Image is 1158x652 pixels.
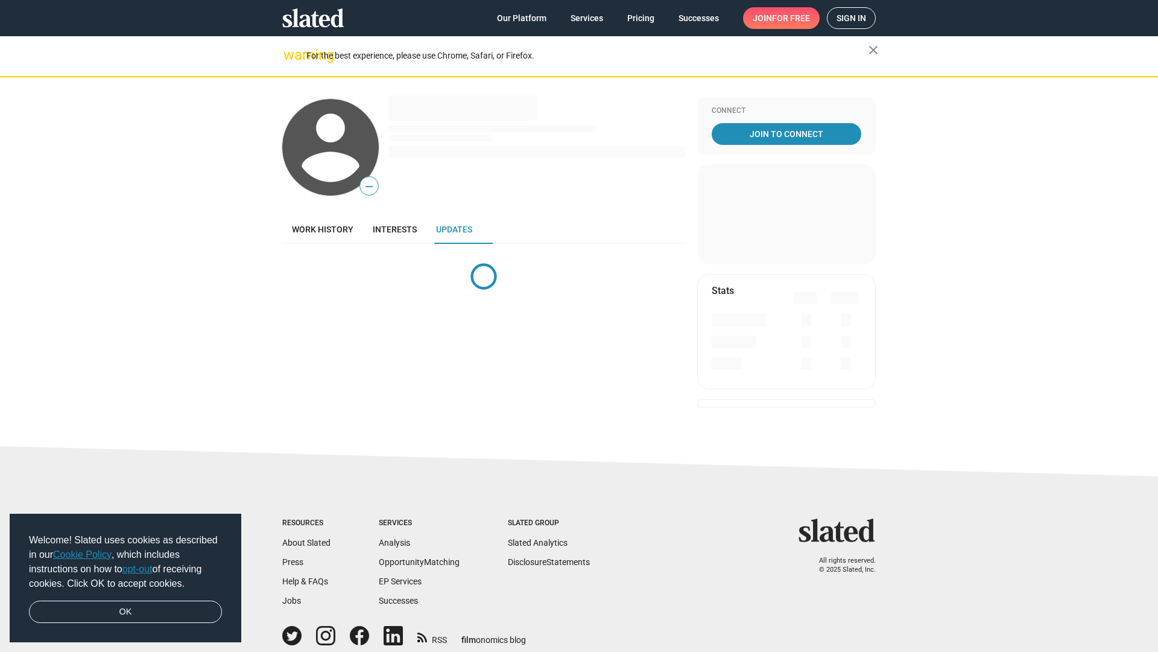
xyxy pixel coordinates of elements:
span: Sign in [837,8,866,28]
span: for free [772,7,810,29]
a: Help & FAQs [282,577,328,586]
a: Successes [379,596,418,606]
span: film [461,635,476,645]
div: For the best experience, please use Chrome, Safari, or Firefox. [306,48,868,64]
a: dismiss cookie message [29,601,222,624]
span: Work history [292,225,353,234]
span: Our Platform [497,7,546,29]
div: Connect [712,106,861,116]
a: Work history [282,215,363,244]
span: Successes [679,7,719,29]
mat-card-title: Stats [712,284,734,297]
mat-icon: close [866,43,881,57]
a: Updates [426,215,482,244]
a: Services [561,7,613,29]
a: opt-out [122,564,153,574]
div: Services [379,519,460,528]
span: Join [753,7,810,29]
span: Updates [436,225,472,234]
span: Pricing [627,7,654,29]
span: — [360,179,378,194]
div: cookieconsent [10,514,241,643]
a: EP Services [379,577,422,586]
div: Resources [282,519,331,528]
mat-icon: warning [283,48,298,62]
a: DisclosureStatements [508,557,590,567]
a: Successes [669,7,729,29]
a: Pricing [618,7,664,29]
a: Analysis [379,538,410,548]
a: Join To Connect [712,123,861,145]
a: About Slated [282,538,331,548]
a: Our Platform [487,7,556,29]
span: Services [571,7,603,29]
p: All rights reserved. © 2025 Slated, Inc. [806,557,876,574]
a: Joinfor free [743,7,820,29]
span: Interests [373,225,417,234]
a: Cookie Policy [53,549,112,560]
a: filmonomics blog [461,625,526,646]
a: Slated Analytics [508,538,568,548]
a: Jobs [282,596,301,606]
div: Slated Group [508,519,590,528]
a: Sign in [827,7,876,29]
span: Welcome! Slated uses cookies as described in our , which includes instructions on how to of recei... [29,533,222,591]
span: Join To Connect [714,123,859,145]
a: OpportunityMatching [379,557,460,567]
a: RSS [417,627,447,646]
a: Interests [363,215,426,244]
a: Press [282,557,303,567]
